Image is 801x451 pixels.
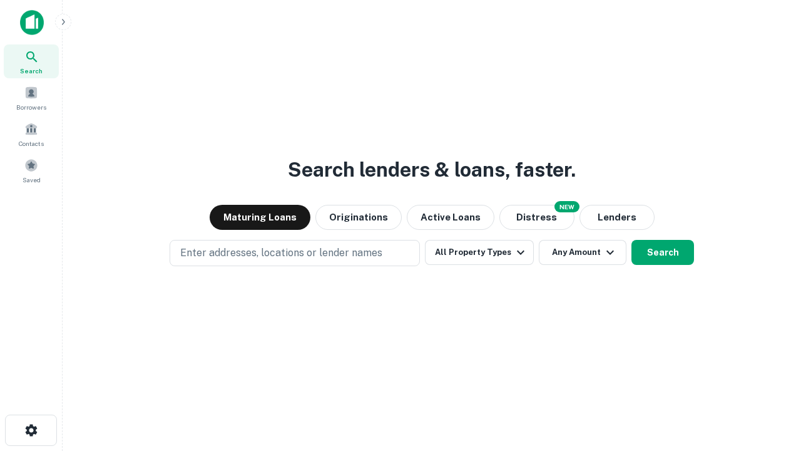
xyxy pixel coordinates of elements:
[499,205,574,230] button: Search distressed loans with lien and other non-mortgage details.
[4,153,59,187] a: Saved
[738,351,801,411] iframe: Chat Widget
[23,175,41,185] span: Saved
[16,102,46,112] span: Borrowers
[170,240,420,266] button: Enter addresses, locations or lender names
[579,205,655,230] button: Lenders
[4,117,59,151] a: Contacts
[288,155,576,185] h3: Search lenders & loans, faster.
[4,81,59,115] a: Borrowers
[4,44,59,78] a: Search
[425,240,534,265] button: All Property Types
[631,240,694,265] button: Search
[20,66,43,76] span: Search
[210,205,310,230] button: Maturing Loans
[19,138,44,148] span: Contacts
[20,10,44,35] img: capitalize-icon.png
[180,246,382,261] p: Enter addresses, locations or lender names
[539,240,626,265] button: Any Amount
[554,201,579,212] div: NEW
[407,205,494,230] button: Active Loans
[315,205,402,230] button: Originations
